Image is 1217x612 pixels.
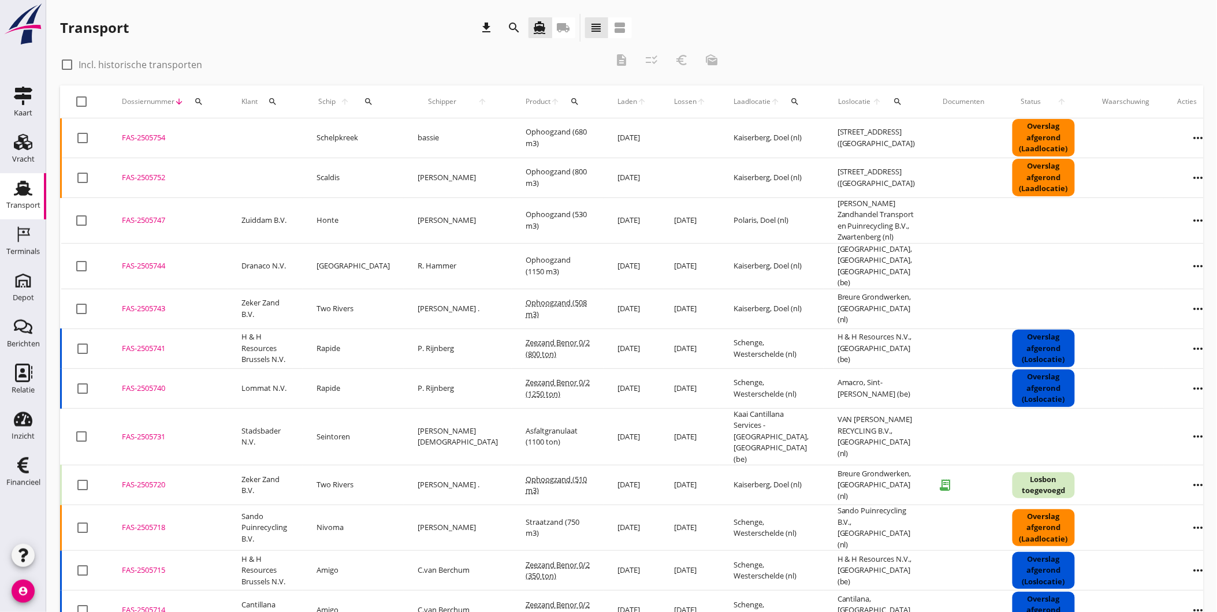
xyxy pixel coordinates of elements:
[1182,372,1215,405] i: more_horiz
[79,59,202,70] label: Incl. historische transporten
[1182,204,1215,237] i: more_horiz
[604,197,660,243] td: [DATE]
[720,551,824,591] td: Schenge, Westerschelde (nl)
[303,465,404,505] td: Two Rivers
[404,118,512,158] td: bassie
[404,243,512,289] td: R. Hammer
[1182,293,1215,325] i: more_horiz
[317,96,338,107] span: Schip
[303,197,404,243] td: Honte
[303,158,404,197] td: Scaldis
[7,340,40,348] div: Berichten
[303,243,404,289] td: [GEOGRAPHIC_DATA]
[1182,250,1215,282] i: more_horiz
[720,465,824,505] td: Kaiserberg, Doel (nl)
[228,197,303,243] td: Zuiddam B.V.
[1013,330,1075,367] div: Overslag afgerond (Loslocatie)
[194,97,203,106] i: search
[660,243,720,289] td: [DATE]
[303,289,404,329] td: Two Rivers
[14,109,32,117] div: Kaart
[824,118,929,158] td: [STREET_ADDRESS] ([GEOGRAPHIC_DATA])
[1013,96,1049,107] span: Status
[604,551,660,591] td: [DATE]
[824,197,929,243] td: [PERSON_NAME] Zandhandel Transport en Puinrecycling B.V., Zwartenberg (nl)
[122,303,214,315] div: FAS-2505743
[228,408,303,465] td: Stadsbader N.V.
[824,505,929,551] td: Sando Puinrecycling B.V., [GEOGRAPHIC_DATA] (nl)
[122,383,214,394] div: FAS-2505740
[824,158,929,197] td: [STREET_ADDRESS] ([GEOGRAPHIC_DATA])
[13,294,34,301] div: Depot
[1182,162,1215,194] i: more_horiz
[404,551,512,591] td: C.van Berchum
[512,505,604,551] td: Straatzand (750 m3)
[526,559,590,581] span: Zeezand Benor 0/2 (350 ton)
[526,337,590,359] span: Zeezand Benor 0/2 (800 ton)
[720,289,824,329] td: Kaiserberg, Doel (nl)
[526,474,587,496] span: Ophoogzand (510 m3)
[697,97,706,106] i: arrow_upward
[122,522,214,533] div: FAS-2505718
[1182,512,1215,544] i: more_horiz
[512,408,604,465] td: Asfaltgranulaat (1100 ton)
[6,201,40,209] div: Transport
[6,248,40,255] div: Terminals
[404,329,512,368] td: P. Rijnberg
[122,260,214,272] div: FAS-2505744
[122,96,174,107] span: Dossiernummer
[720,368,824,408] td: Schenge, Westerschelde (nl)
[526,377,590,399] span: Zeezand Benor 0/2 (1250 ton)
[480,21,494,35] i: download
[303,368,404,408] td: Rapide
[604,158,660,197] td: [DATE]
[720,505,824,551] td: Schenge, Westerschelde (nl)
[617,96,637,107] span: Laden
[122,172,214,184] div: FAS-2505752
[404,158,512,197] td: [PERSON_NAME]
[269,97,278,106] i: search
[6,479,40,486] div: Financieel
[734,96,771,107] span: Laadlocatie
[404,368,512,408] td: P. Rijnberg
[660,465,720,505] td: [DATE]
[122,431,214,443] div: FAS-2505731
[674,96,697,107] span: Lossen
[660,368,720,408] td: [DATE]
[122,215,214,226] div: FAS-2505747
[604,505,660,551] td: [DATE]
[720,329,824,368] td: Schenge, Westerschelde (nl)
[604,118,660,158] td: [DATE]
[771,97,780,106] i: arrow_upward
[660,551,720,591] td: [DATE]
[1182,122,1215,154] i: more_horiz
[604,408,660,465] td: [DATE]
[1013,159,1075,196] div: Overslag afgerond (Laadlocatie)
[1182,469,1215,501] i: more_horiz
[1013,552,1075,589] div: Overslag afgerond (Loslocatie)
[604,368,660,408] td: [DATE]
[303,551,404,591] td: Amigo
[364,97,373,106] i: search
[303,118,404,158] td: Schelpkreek
[241,88,289,115] div: Klant
[122,343,214,354] div: FAS-2505741
[1013,370,1075,407] div: Overslag afgerond (Loslocatie)
[720,408,824,465] td: Kaai Cantillana Services - [GEOGRAPHIC_DATA], [GEOGRAPHIC_DATA] (be)
[228,329,303,368] td: H & H Resources Brussels N.V.
[604,465,660,505] td: [DATE]
[512,158,604,197] td: Ophoogzand (800 m3)
[228,465,303,505] td: Zeker Zand B.V.
[526,96,550,107] span: Product
[418,96,467,107] span: Schipper
[720,243,824,289] td: Kaiserberg, Doel (nl)
[1013,119,1075,156] div: Overslag afgerond (Laadlocatie)
[12,155,35,163] div: Vracht
[824,329,929,368] td: H & H Resources N.V., [GEOGRAPHIC_DATA] (be)
[1182,420,1215,453] i: more_horiz
[467,97,498,106] i: arrow_upward
[824,289,929,329] td: Breure Grondwerken, [GEOGRAPHIC_DATA] (nl)
[1013,509,1075,547] div: Overslag afgerond (Laadlocatie)
[404,289,512,329] td: [PERSON_NAME] .
[872,97,883,106] i: arrow_upward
